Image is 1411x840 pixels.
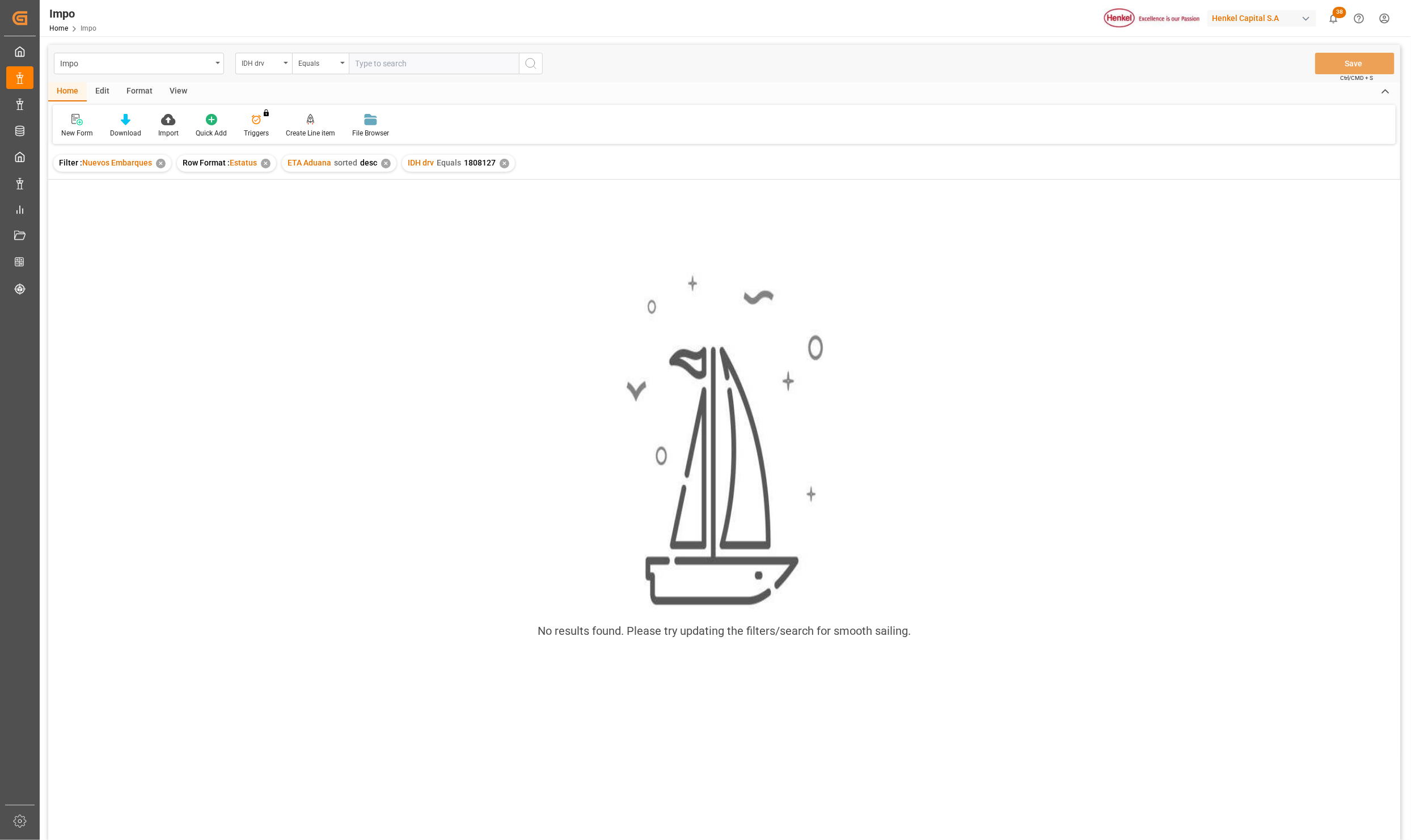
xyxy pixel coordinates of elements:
span: Estatus [230,158,257,167]
button: Help Center [1346,6,1372,31]
img: Henkel%20logo.jpg_1689854090.jpg [1104,9,1199,28]
span: Filter : [59,158,82,167]
div: Create Line item [286,128,335,138]
div: Impo [49,5,96,22]
div: ✕ [500,159,509,168]
button: open menu [292,53,349,74]
div: View [161,82,196,101]
a: Home [49,24,68,32]
div: Import [158,128,179,138]
span: Equals [437,158,461,167]
div: Equals [298,56,337,69]
span: 1808127 [464,158,496,167]
div: Quick Add [196,128,227,138]
div: Henkel Capital S.A [1207,10,1316,27]
div: IDH drv [242,56,280,69]
div: Download [110,128,141,138]
input: Type to search [349,53,519,74]
div: Home [48,82,87,101]
button: Save [1315,53,1395,74]
button: search button [519,53,543,74]
img: smooth_sailing.jpeg [625,273,823,609]
div: Edit [87,82,118,101]
span: ETA Aduana [288,158,331,167]
button: show 38 new notifications [1321,6,1346,31]
div: New Form [61,128,93,138]
span: 38 [1333,7,1346,18]
span: desc [360,158,377,167]
div: Format [118,82,161,101]
div: File Browser [352,128,389,138]
div: ✕ [156,159,166,168]
span: Nuevos Embarques [82,158,152,167]
div: ✕ [381,159,391,168]
span: IDH drv [408,158,434,167]
div: No results found. Please try updating the filters/search for smooth sailing. [538,622,911,639]
span: Row Format : [183,158,230,167]
div: Impo [60,56,212,70]
span: Ctrl/CMD + S [1340,74,1373,82]
span: sorted [334,158,357,167]
div: ✕ [261,159,271,168]
button: open menu [54,53,224,74]
button: open menu [235,53,292,74]
button: Henkel Capital S.A [1207,7,1321,29]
